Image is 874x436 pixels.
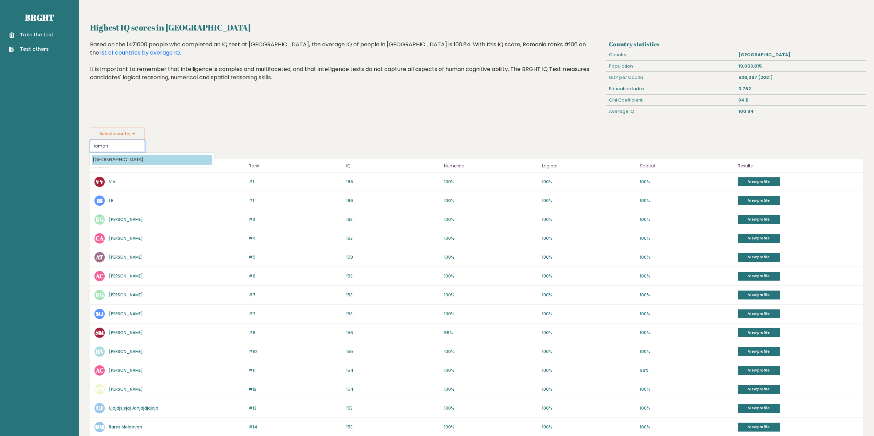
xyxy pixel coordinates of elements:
[109,386,143,392] a: [PERSON_NAME]
[96,310,104,318] text: MJ
[95,178,104,186] text: VV
[109,273,143,279] a: [PERSON_NAME]
[346,179,440,185] p: 166
[95,253,103,261] text: AT
[606,95,736,106] div: Gini Coefficient
[109,311,143,317] a: [PERSON_NAME]
[249,292,342,298] p: #7
[109,367,143,373] a: [PERSON_NAME]
[444,349,538,355] p: 100%
[738,272,780,281] a: View profile
[542,216,636,223] p: 100%
[738,385,780,394] a: View profile
[542,330,636,336] p: 100%
[738,253,780,262] a: View profile
[109,198,114,203] a: I B
[444,254,538,260] p: 100%
[95,272,104,280] text: AC
[95,329,104,337] text: SM
[97,197,103,204] text: IB
[95,234,104,242] text: CA
[606,61,736,72] div: Population
[736,49,866,60] div: [GEOGRAPHIC_DATA]
[736,72,866,83] div: $38,097 (2021)
[738,291,780,299] a: View profile
[640,349,734,355] p: 100%
[95,423,104,431] text: RM
[96,215,104,223] text: EG
[444,424,538,430] p: 100%
[606,83,736,94] div: Education Index
[444,386,538,392] p: 100%
[640,179,734,185] p: 100%
[640,367,734,374] p: 99%
[249,235,342,241] p: #4
[542,254,636,260] p: 100%
[640,292,734,298] p: 100%
[249,273,342,279] p: #6
[444,330,538,336] p: 99%
[542,198,636,204] p: 100%
[9,31,53,38] a: Take the test
[736,83,866,94] div: 0.762
[96,291,104,299] text: EG
[444,367,538,374] p: 100%
[95,347,104,355] text: HV
[249,367,342,374] p: #11
[249,405,342,411] p: #13
[444,179,538,185] p: 100%
[640,273,734,279] p: 100%
[346,386,440,392] p: 154
[346,292,440,298] p: 158
[542,235,636,241] p: 100%
[738,177,780,186] a: View profile
[346,311,440,317] p: 158
[444,162,538,170] p: Numerical
[738,309,780,318] a: View profile
[25,12,54,23] a: Brght
[609,40,863,48] h3: Country statistics
[444,405,538,411] p: 100%
[90,128,145,140] button: Select country
[249,349,342,355] p: #10
[640,386,734,392] p: 100%
[346,235,440,241] p: 162
[249,386,342,392] p: #12
[640,311,734,317] p: 100%
[542,386,636,392] p: 100%
[109,405,158,411] a: Ujdjdjsjsjdj Jdhjdjdjdjdjd
[346,424,440,430] p: 153
[542,292,636,298] p: 100%
[90,21,863,34] h2: Highest IQ scores in [GEOGRAPHIC_DATA]
[542,349,636,355] p: 100%
[109,349,143,354] a: [PERSON_NAME]
[249,311,342,317] p: #7
[109,216,143,222] a: [PERSON_NAME]
[640,254,734,260] p: 100%
[346,273,440,279] p: 158
[346,405,440,411] p: 153
[109,424,142,430] a: Rares Moldovan
[90,140,145,152] input: Select your country
[249,162,342,170] p: Rank
[95,366,104,374] text: AC
[606,72,736,83] div: GDP per Capita
[542,162,636,170] p: Logical
[738,328,780,337] a: View profile
[249,216,342,223] p: #3
[444,198,538,204] p: 100%
[346,216,440,223] p: 163
[606,106,736,117] div: Average IQ
[738,404,780,413] a: View profile
[109,330,143,335] a: [PERSON_NAME]
[99,49,180,57] a: list of countries by average IQ
[542,367,636,374] p: 100%
[96,404,103,412] text: UJ
[109,179,115,185] a: V V
[249,254,342,260] p: #5
[444,273,538,279] p: 100%
[640,162,734,170] p: Spatial
[542,311,636,317] p: 100%
[640,216,734,223] p: 100%
[738,234,780,243] a: View profile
